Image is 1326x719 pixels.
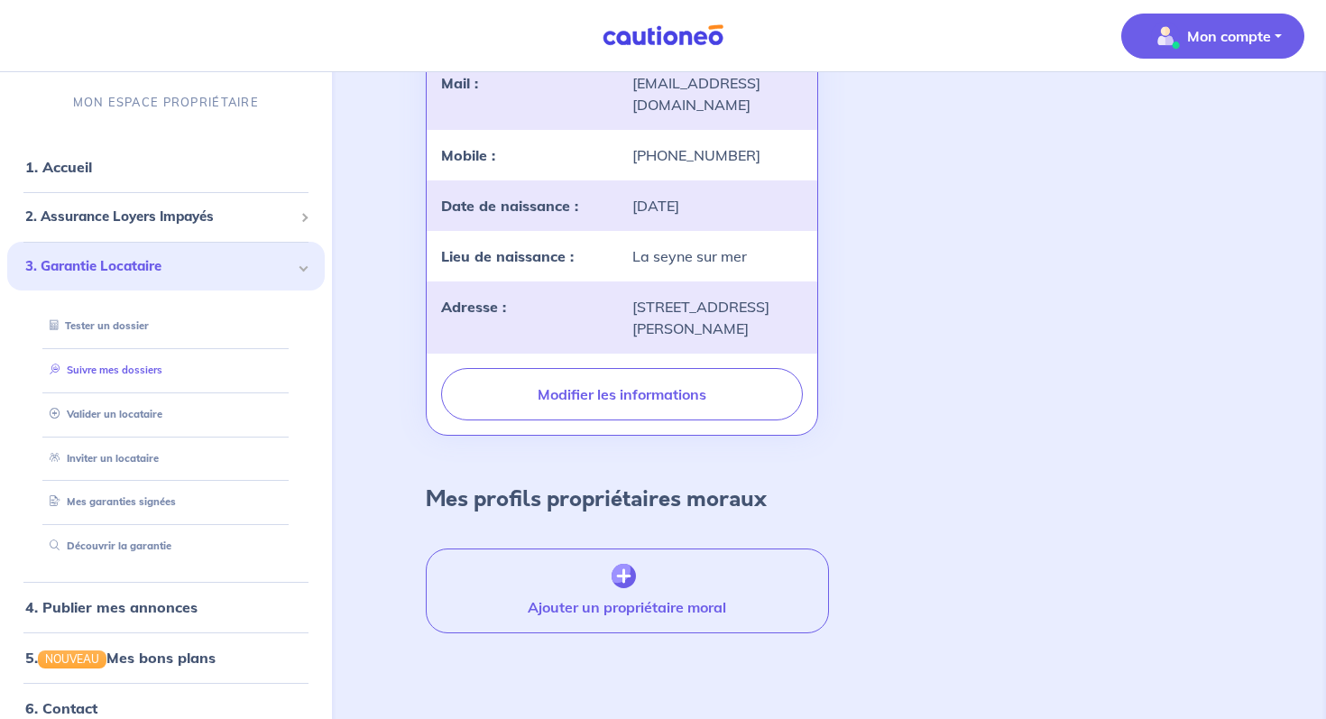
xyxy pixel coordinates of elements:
[612,564,636,589] img: createProprietor
[441,247,574,265] strong: Lieu de naissance :
[1187,25,1271,47] p: Mon compte
[42,364,162,376] a: Suivre mes dossiers
[426,486,767,512] h4: Mes profils propriétaires moraux
[1151,22,1180,51] img: illu_account_valid_menu.svg
[441,74,478,92] strong: Mail :
[426,548,829,633] button: Ajouter un propriétaire moral
[595,24,731,47] img: Cautioneo
[441,197,578,215] strong: Date de naissance :
[25,207,293,227] span: 2. Assurance Loyers Impayés
[441,368,803,420] button: Modifier les informations
[42,539,171,552] a: Découvrir la garantie
[7,241,325,290] div: 3. Garantie Locataire
[7,640,325,676] div: 5.NOUVEAUMes bons plans
[29,531,303,561] div: Découvrir la garantie
[7,199,325,235] div: 2. Assurance Loyers Impayés
[42,495,176,508] a: Mes garanties signées
[29,399,303,429] div: Valider un locataire
[622,245,814,267] div: La seyne sur mer
[25,699,97,717] a: 6. Contact
[42,451,159,464] a: Inviter un locataire
[29,311,303,341] div: Tester un dossier
[29,355,303,385] div: Suivre mes dossiers
[622,296,814,339] div: [STREET_ADDRESS][PERSON_NAME]
[622,72,814,115] div: [EMAIL_ADDRESS][DOMAIN_NAME]
[1121,14,1304,59] button: illu_account_valid_menu.svgMon compte
[25,598,198,616] a: 4. Publier mes annonces
[73,94,259,111] p: MON ESPACE PROPRIÉTAIRE
[7,149,325,185] div: 1. Accueil
[42,319,149,332] a: Tester un dossier
[42,407,162,419] a: Valider un locataire
[29,487,303,517] div: Mes garanties signées
[25,255,293,276] span: 3. Garantie Locataire
[25,649,216,667] a: 5.NOUVEAUMes bons plans
[29,443,303,473] div: Inviter un locataire
[622,144,814,166] div: [PHONE_NUMBER]
[7,589,325,625] div: 4. Publier mes annonces
[441,146,495,164] strong: Mobile :
[25,158,92,176] a: 1. Accueil
[622,195,814,217] div: [DATE]
[441,298,506,316] strong: Adresse :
